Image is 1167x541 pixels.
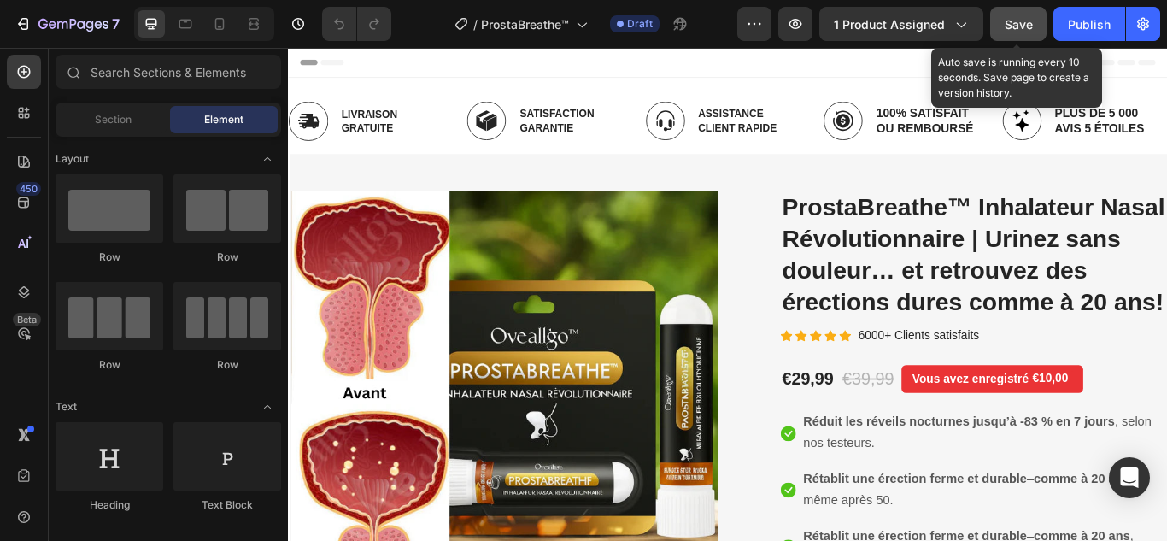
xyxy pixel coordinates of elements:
[16,182,41,196] div: 450
[204,112,243,127] span: Element
[95,112,132,127] span: Section
[601,428,964,444] strong: Réduit les réveils nocturnes jusqu’à -83 % en 7 jours
[725,373,866,399] div: Vous avez enregistré
[1109,457,1150,498] div: Open Intercom Messenger
[834,15,945,33] span: 1 product assigned
[288,48,1167,541] iframe: Design area
[644,372,707,401] div: €39,99
[866,373,912,397] div: €10,00
[665,324,806,349] p: 6000+ Clients satisfaits
[685,68,802,103] p: 100% satisfait ou remboursé
[173,357,281,373] div: Row
[56,399,77,415] span: Text
[173,497,281,513] div: Text Block
[894,68,1011,103] p: Plus de 5 000 avis 5 étoiles
[473,15,478,33] span: /
[56,250,163,265] div: Row
[56,497,163,513] div: Heading
[624,62,670,108] img: gempages_574280435123618862-96194c64-8bdf-43c0-af1b-a5a15124219e.svg
[819,7,983,41] button: 1 product assigned
[254,145,281,173] span: Toggle open
[601,495,861,511] strong: Rétablit une érection ferme et durable
[322,7,391,41] div: Undo/Redo
[574,372,637,401] div: €29,99
[1068,15,1111,33] div: Publish
[1053,7,1125,41] button: Publish
[416,62,462,108] img: gempages_574280435123618862-d831e25b-22f8-4ff2-9ca5-372c61996707.svg
[627,16,653,32] span: Draft
[601,495,986,536] span: – , même après 50.
[56,55,281,89] input: Search Sections & Elements
[254,393,281,420] span: Toggle open
[832,62,878,108] img: gempages_574280435123618862-c5b38b6f-e6d4-439b-a786-5cc39255501c.svg
[990,7,1047,41] button: Save
[870,495,982,511] strong: comme à 20 ans
[56,357,163,373] div: Row
[574,167,1025,317] a: ProstaBreathe™ Inhalateur Nasal Révolutionnaire | Urinez sans douleur… et retrouvez des érections...
[112,14,120,34] p: 7
[1005,17,1033,32] span: Save
[478,69,595,100] p: Assistance client rapide
[56,151,89,167] span: Layout
[601,428,1006,469] span: , selon nos testeurs.
[13,313,41,326] div: Beta
[173,250,281,265] div: Row
[481,15,569,33] span: ProstaBreathe™
[7,7,127,41] button: 7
